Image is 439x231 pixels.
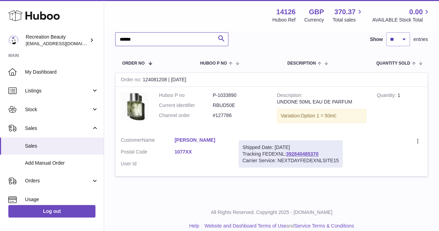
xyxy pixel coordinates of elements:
[159,112,213,119] dt: Channel order
[26,34,88,47] div: Recreation Beauty
[301,113,337,118] span: Option 1 = 50ml;
[276,7,296,17] strong: 14126
[121,137,175,145] dt: Name
[332,17,363,23] span: Total sales
[175,149,228,155] a: 1077XX
[8,35,19,46] img: production@recreationbeauty.com
[377,92,397,100] strong: Quantity
[25,88,91,94] span: Listings
[25,106,91,113] span: Stock
[409,7,423,17] span: 0.00
[26,41,102,46] span: [EMAIL_ADDRESS][DOMAIN_NAME]
[287,61,316,66] span: Description
[413,36,428,43] span: entries
[202,223,354,229] li: and
[110,209,433,216] p: All Rights Reserved. Copyright 2025 - [DOMAIN_NAME]
[309,7,324,17] strong: GBP
[8,205,95,217] a: Log out
[239,140,343,168] div: Tracking FEDEXNL:
[370,36,383,43] label: Show
[116,73,428,87] div: 124081208 | [DATE]
[371,87,428,132] td: 1
[277,99,366,105] div: UNDONE 50ML EAU DE PARFUM
[25,178,91,184] span: Orders
[213,102,267,109] dd: RBUD50E
[243,157,339,164] div: Carrier Service: NEXTDAYFEDEXNLSITE15
[159,92,213,99] dt: Huboo P no
[376,61,410,66] span: Quantity Sold
[204,223,286,229] a: Website and Dashboard Terms of Use
[25,160,99,166] span: Add Manual Order
[243,144,339,151] div: Shipped Date: [DATE]
[200,61,227,66] span: Huboo P no
[332,7,363,23] a: 370.37 Total sales
[25,143,99,149] span: Sales
[159,102,213,109] dt: Current identifier
[294,223,354,229] a: Service Terms & Conditions
[277,92,303,100] strong: Description
[372,7,431,23] a: 0.00 AVAILABLE Stock Total
[121,77,143,84] strong: Order no
[286,151,318,157] a: 392840485370
[25,125,91,132] span: Sales
[304,17,324,23] div: Currency
[25,69,99,75] span: My Dashboard
[121,149,175,157] dt: Postal Code
[272,17,296,23] div: Huboo Ref
[175,137,228,143] a: [PERSON_NAME]
[334,7,355,17] span: 370.37
[121,137,142,143] span: Customer
[189,223,199,229] a: Help
[213,112,267,119] dd: #127786
[277,109,366,123] div: Variation:
[121,160,175,167] dt: User Id
[122,61,145,66] span: Order No
[25,196,99,203] span: Usage
[121,92,149,121] img: 2.jpg
[213,92,267,99] dd: P-1033890
[372,17,431,23] span: AVAILABLE Stock Total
